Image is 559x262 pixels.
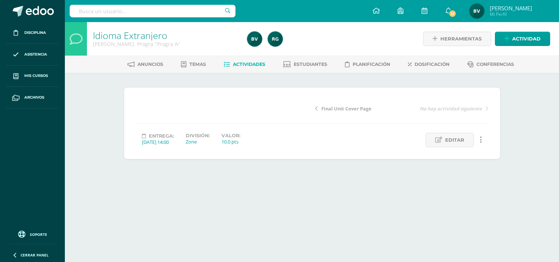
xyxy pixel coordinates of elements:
[24,30,46,36] span: Disciplina
[137,61,163,67] span: Anuncios
[415,61,450,67] span: Dosificación
[6,22,59,44] a: Disciplina
[93,29,167,42] a: Idioma Extranjero
[93,40,238,47] div: Quinto Bach. Progra 'Progra A'
[490,11,532,17] span: Mi Perfil
[512,32,541,46] span: Actividad
[189,61,206,67] span: Temas
[294,61,327,67] span: Estudiantes
[476,61,514,67] span: Conferencias
[448,10,457,18] span: 12
[420,105,482,112] span: No hay actividad siguiente
[490,4,532,12] span: [PERSON_NAME]
[321,105,371,112] span: Final Unit Cover Page
[24,52,47,57] span: Asistencia
[9,229,56,239] a: Soporte
[315,105,402,112] a: Final Unit Cover Page
[224,59,265,70] a: Actividades
[408,59,450,70] a: Dosificación
[93,30,238,40] h1: Idioma Extranjero
[283,59,327,70] a: Estudiantes
[469,4,484,18] img: fbf07539d2209bdb7d77cb73bbc859fa.png
[233,61,265,67] span: Actividades
[186,133,210,138] label: División:
[186,138,210,145] div: Zone
[221,138,240,145] div: 10.0 pts
[440,32,482,46] span: Herramientas
[21,252,49,258] span: Cerrar panel
[30,232,47,237] span: Soporte
[70,5,235,17] input: Busca un usuario...
[149,133,174,139] span: Entrega:
[353,61,390,67] span: Planificación
[221,133,240,138] label: Valor:
[6,44,59,65] a: Asistencia
[423,32,491,46] a: Herramientas
[247,32,262,46] img: fbf07539d2209bdb7d77cb73bbc859fa.png
[6,87,59,109] a: Archivos
[445,133,464,147] span: Editar
[24,73,48,79] span: Mis cursos
[24,95,44,100] span: Archivos
[127,59,163,70] a: Anuncios
[268,32,283,46] img: e044b199acd34bf570a575bac584e1d1.png
[6,65,59,87] a: Mis cursos
[495,32,550,46] a: Actividad
[142,139,174,145] div: [DATE] 14:00
[181,59,206,70] a: Temas
[467,59,514,70] a: Conferencias
[345,59,390,70] a: Planificación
